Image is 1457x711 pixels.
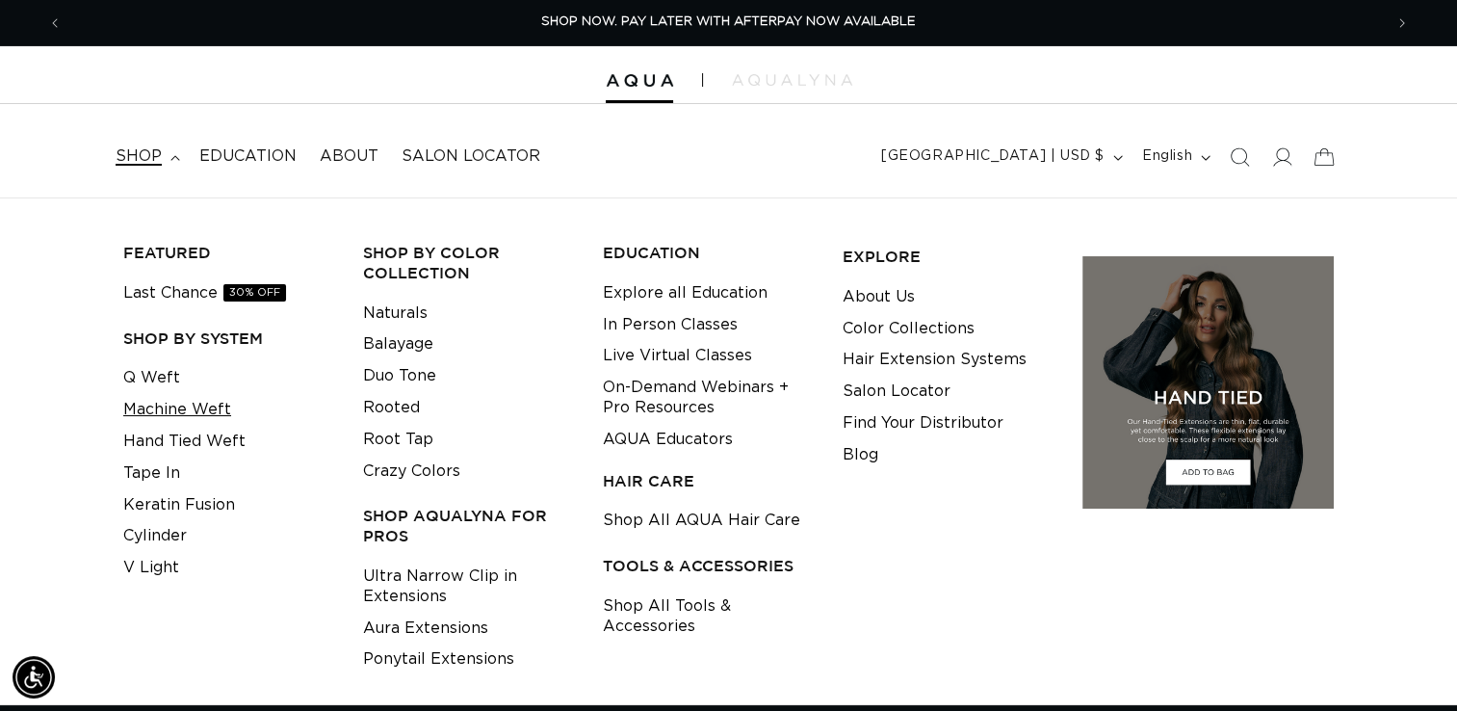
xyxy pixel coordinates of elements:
[402,146,540,167] span: Salon Locator
[363,644,514,675] a: Ponytail Extensions
[603,424,733,456] a: AQUA Educators
[1218,136,1261,178] summary: Search
[843,281,915,313] a: About Us
[199,146,297,167] span: Education
[123,426,246,458] a: Hand Tied Weft
[123,520,187,552] a: Cylinder
[363,243,573,283] h3: Shop by Color Collection
[363,561,573,613] a: Ultra Narrow Clip in Extensions
[116,146,162,167] span: shop
[390,135,552,178] a: Salon Locator
[320,146,378,167] span: About
[123,243,333,263] h3: FEATURED
[104,135,188,178] summary: shop
[881,146,1105,167] span: [GEOGRAPHIC_DATA] | USD $
[1142,146,1192,167] span: English
[603,309,738,341] a: In Person Classes
[843,439,878,471] a: Blog
[606,74,673,88] img: Aqua Hair Extensions
[732,74,852,86] img: aqualyna.com
[363,456,460,487] a: Crazy Colors
[603,372,813,424] a: On-Demand Webinars + Pro Resources
[541,15,916,28] span: SHOP NOW. PAY LATER WITH AFTERPAY NOW AVAILABLE
[363,329,433,360] a: Balayage
[123,329,333,349] h3: SHOP BY SYSTEM
[363,424,433,456] a: Root Tap
[223,284,286,302] span: 30% OFF
[843,313,975,345] a: Color Collections
[870,139,1131,175] button: [GEOGRAPHIC_DATA] | USD $
[603,340,752,372] a: Live Virtual Classes
[123,277,286,309] a: Last Chance30% OFF
[603,505,800,537] a: Shop All AQUA Hair Care
[363,613,488,645] a: Aura Extensions
[843,376,950,408] a: Salon Locator
[1381,5,1423,41] button: Next announcement
[13,656,55,698] div: Accessibility Menu
[363,360,436,392] a: Duo Tone
[603,243,813,263] h3: EDUCATION
[123,552,179,584] a: V Light
[188,135,308,178] a: Education
[603,471,813,491] h3: HAIR CARE
[843,344,1027,376] a: Hair Extension Systems
[603,591,813,643] a: Shop All Tools & Accessories
[34,5,76,41] button: Previous announcement
[1361,619,1457,711] iframe: Chat Widget
[1131,139,1218,175] button: English
[123,394,231,426] a: Machine Weft
[363,506,573,546] h3: Shop AquaLyna for Pros
[123,489,235,521] a: Keratin Fusion
[308,135,390,178] a: About
[603,277,768,309] a: Explore all Education
[363,298,428,329] a: Naturals
[123,458,180,489] a: Tape In
[843,247,1053,267] h3: EXPLORE
[363,392,420,424] a: Rooted
[603,556,813,576] h3: TOOLS & ACCESSORIES
[123,362,180,394] a: Q Weft
[843,408,1003,439] a: Find Your Distributor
